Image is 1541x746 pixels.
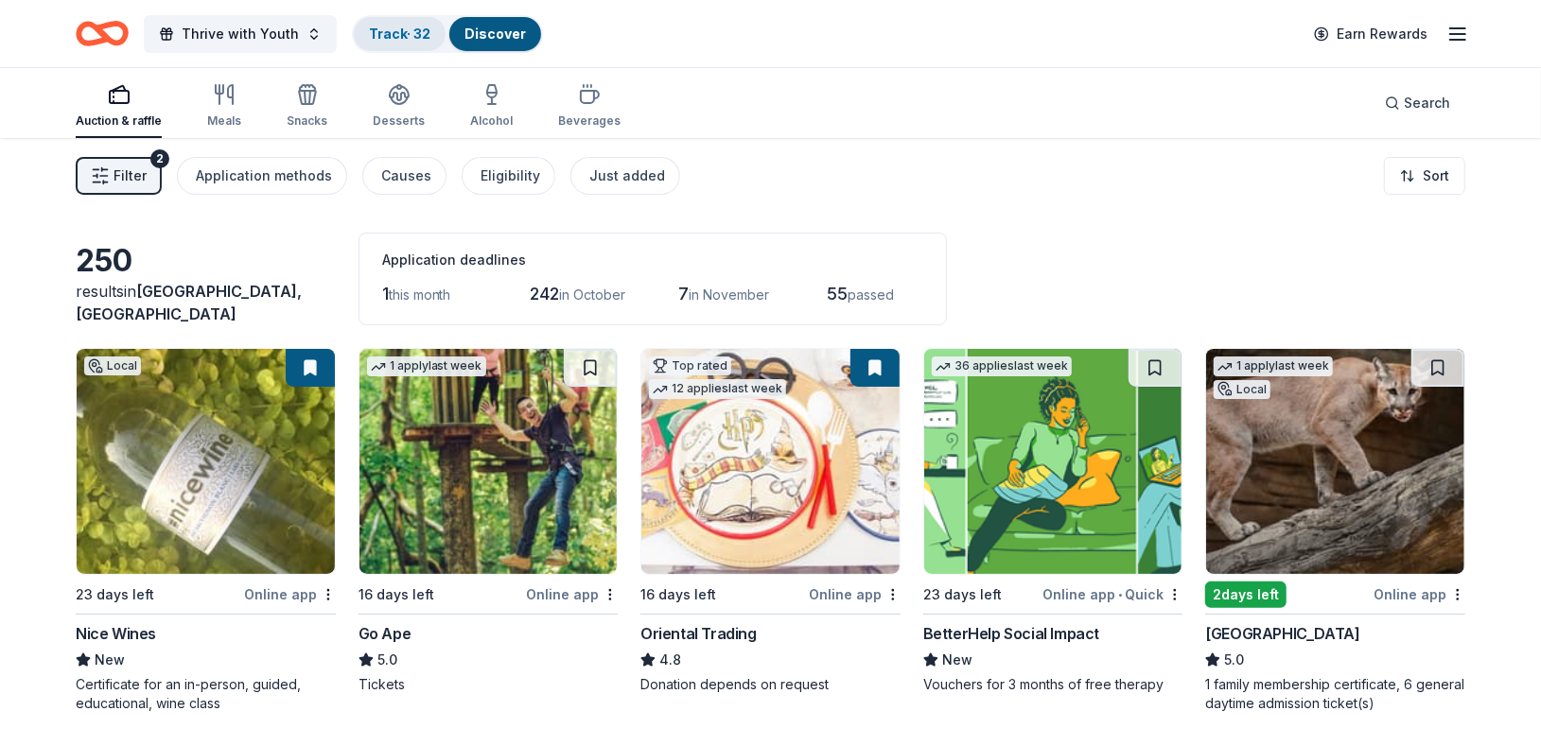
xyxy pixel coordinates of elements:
[76,11,129,56] a: Home
[570,157,680,195] button: Just added
[640,675,901,694] div: Donation depends on request
[923,583,1002,606] div: 23 days left
[76,157,162,195] button: Filter2
[932,356,1072,376] div: 36 applies last week
[1205,622,1359,645] div: [GEOGRAPHIC_DATA]
[177,157,347,195] button: Application methods
[77,349,335,574] img: Image for Nice Wines
[560,286,626,303] span: in October
[373,113,425,129] div: Desserts
[1205,581,1287,608] div: 2 days left
[659,649,681,671] span: 4.8
[76,242,336,280] div: 250
[1224,649,1244,671] span: 5.0
[207,113,241,129] div: Meals
[196,165,332,187] div: Application methods
[828,284,849,304] span: 55
[1205,348,1465,713] a: Image for Houston Zoo1 applylast weekLocal2days leftOnline app[GEOGRAPHIC_DATA]5.01 family member...
[1214,356,1333,376] div: 1 apply last week
[182,23,299,45] span: Thrive with Youth
[1206,349,1464,574] img: Image for Houston Zoo
[359,349,618,574] img: Image for Go Ape
[649,356,731,375] div: Top rated
[1423,165,1449,187] span: Sort
[352,15,543,53] button: Track· 32Discover
[470,76,513,138] button: Alcohol
[1370,84,1465,122] button: Search
[679,284,690,304] span: 7
[76,76,162,138] button: Auction & raffle
[76,280,336,325] div: results
[207,76,241,138] button: Meals
[924,349,1182,574] img: Image for BetterHelp Social Impact
[381,165,431,187] div: Causes
[362,157,447,195] button: Causes
[1384,157,1465,195] button: Sort
[1374,582,1465,606] div: Online app
[526,582,618,606] div: Online app
[144,15,337,53] button: Thrive with Youth
[373,76,425,138] button: Desserts
[923,675,1183,694] div: Vouchers for 3 months of free therapy
[462,157,555,195] button: Eligibility
[470,113,513,129] div: Alcohol
[849,286,895,303] span: passed
[1303,17,1439,51] a: Earn Rewards
[1205,675,1465,713] div: 1 family membership certificate, 6 general daytime admission ticket(s)
[287,113,327,129] div: Snacks
[558,76,621,138] button: Beverages
[531,284,560,304] span: 242
[76,675,336,713] div: Certificate for an in-person, guided, educational, wine class
[942,649,972,671] span: New
[640,583,716,606] div: 16 days left
[367,356,486,376] div: 1 apply last week
[640,622,757,645] div: Oriental Trading
[558,113,621,129] div: Beverages
[76,583,154,606] div: 23 days left
[76,282,302,323] span: [GEOGRAPHIC_DATA], [GEOGRAPHIC_DATA]
[649,379,786,399] div: 12 applies last week
[382,249,923,271] div: Application deadlines
[923,622,1099,645] div: BetterHelp Social Impact
[641,349,900,574] img: Image for Oriental Trading
[464,26,526,42] a: Discover
[481,165,540,187] div: Eligibility
[244,582,336,606] div: Online app
[690,286,770,303] span: in November
[809,582,901,606] div: Online app
[95,649,125,671] span: New
[359,622,412,645] div: Go Ape
[389,286,451,303] span: this month
[640,348,901,694] a: Image for Oriental TradingTop rated12 applieslast week16 days leftOnline appOriental Trading4.8Do...
[76,622,156,645] div: Nice Wines
[1214,380,1270,399] div: Local
[76,348,336,713] a: Image for Nice WinesLocal23 days leftOnline appNice WinesNewCertificate for an in-person, guided,...
[114,165,147,187] span: Filter
[382,284,389,304] span: 1
[84,356,141,375] div: Local
[150,149,169,168] div: 2
[1118,587,1122,602] span: •
[1404,92,1450,114] span: Search
[359,675,619,694] div: Tickets
[923,348,1183,694] a: Image for BetterHelp Social Impact36 applieslast week23 days leftOnline app•QuickBetterHelp Socia...
[589,165,665,187] div: Just added
[76,113,162,129] div: Auction & raffle
[359,348,619,694] a: Image for Go Ape1 applylast week16 days leftOnline appGo Ape5.0Tickets
[1042,582,1182,606] div: Online app Quick
[359,583,434,606] div: 16 days left
[369,26,430,42] a: Track· 32
[76,282,302,323] span: in
[377,649,397,671] span: 5.0
[287,76,327,138] button: Snacks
